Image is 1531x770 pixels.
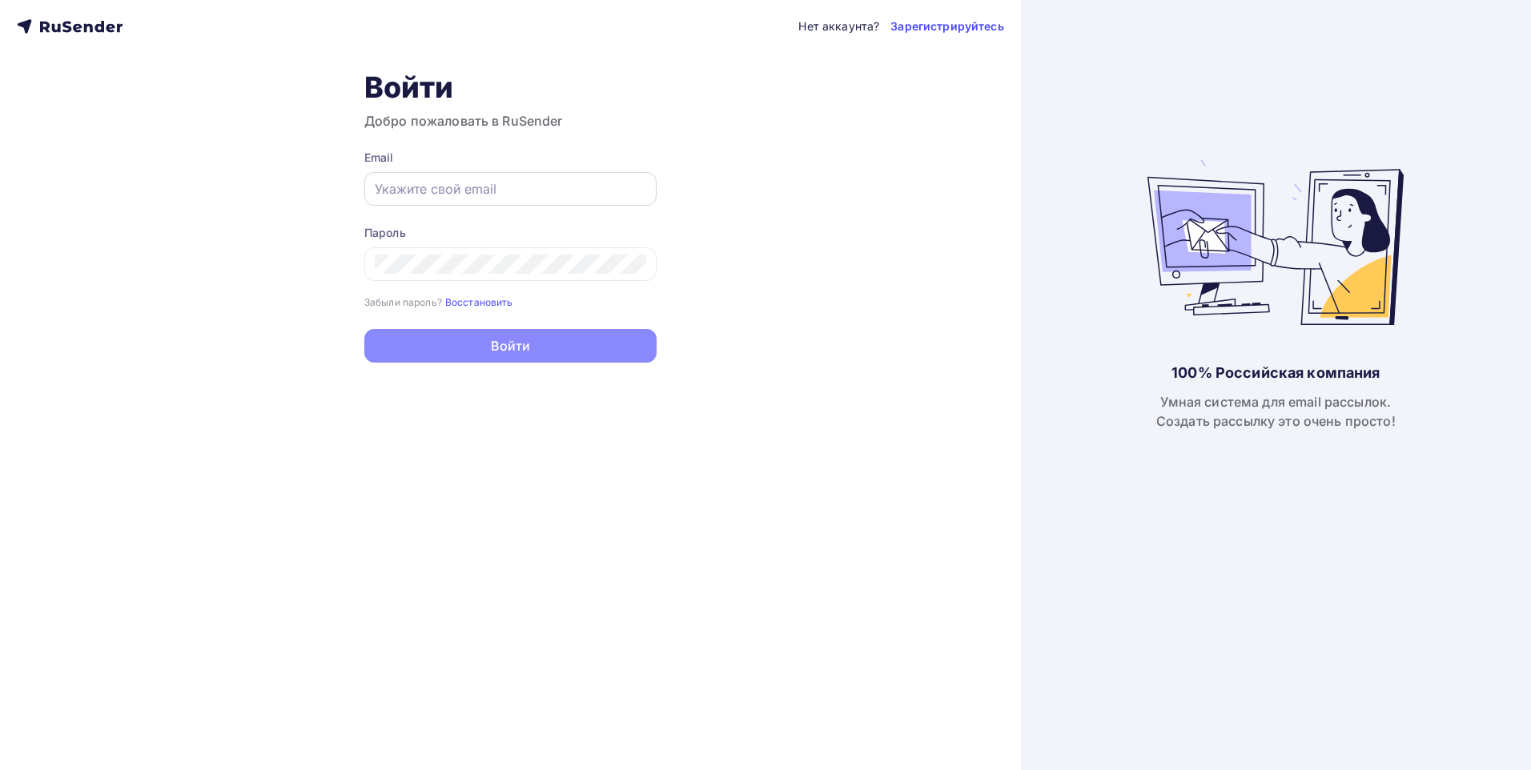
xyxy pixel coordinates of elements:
input: Укажите свой email [375,179,646,199]
div: 100% Российская компания [1171,363,1380,383]
h3: Добро пожаловать в RuSender [364,111,657,130]
small: Восстановить [445,296,513,308]
div: Умная система для email рассылок. Создать рассылку это очень просто! [1156,392,1396,431]
h1: Войти [364,70,657,105]
button: Войти [364,329,657,363]
div: Нет аккаунта? [798,18,879,34]
small: Забыли пароль? [364,296,442,308]
a: Зарегистрируйтесь [890,18,1003,34]
div: Email [364,150,657,166]
a: Восстановить [445,295,513,308]
div: Пароль [364,225,657,241]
